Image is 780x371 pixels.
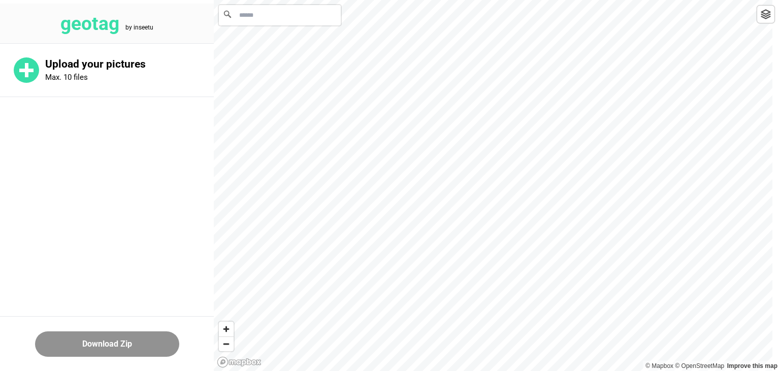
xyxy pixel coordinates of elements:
[217,356,262,368] a: Mapbox logo
[219,336,234,351] button: Zoom out
[645,362,673,369] a: Mapbox
[761,9,771,19] img: toggleLayer
[727,362,777,369] a: Map feedback
[35,331,179,357] button: Download Zip
[219,322,234,336] button: Zoom in
[45,58,214,71] p: Upload your pictures
[219,5,341,25] input: Search
[125,24,153,31] tspan: by inseetu
[219,337,234,351] span: Zoom out
[45,73,88,82] p: Max. 10 files
[675,362,724,369] a: OpenStreetMap
[60,13,119,35] tspan: geotag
